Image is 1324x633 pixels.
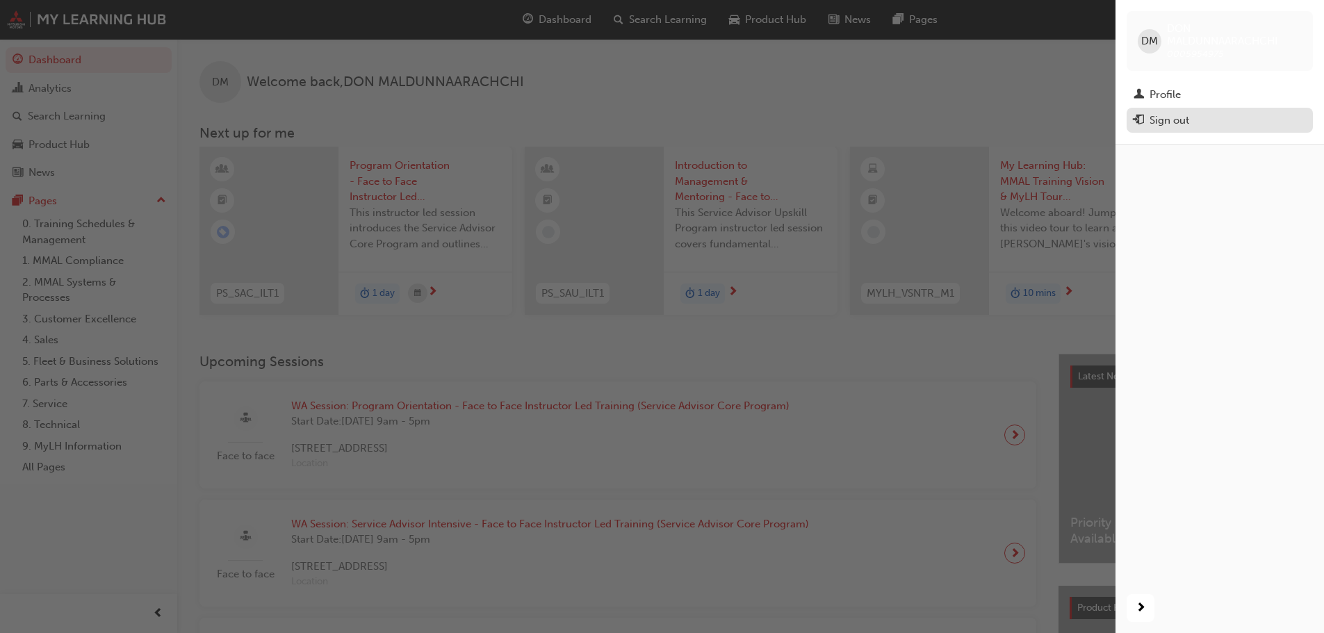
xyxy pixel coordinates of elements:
[1167,48,1224,60] span: 0005954975
[1127,82,1313,108] a: Profile
[1134,89,1144,101] span: man-icon
[1127,108,1313,133] button: Sign out
[1134,115,1144,127] span: exit-icon
[1150,113,1189,129] div: Sign out
[1141,33,1158,49] span: DM
[1167,22,1302,47] span: DON MALDUNNAARACHCHI
[1136,600,1146,617] span: next-icon
[1150,87,1181,103] div: Profile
